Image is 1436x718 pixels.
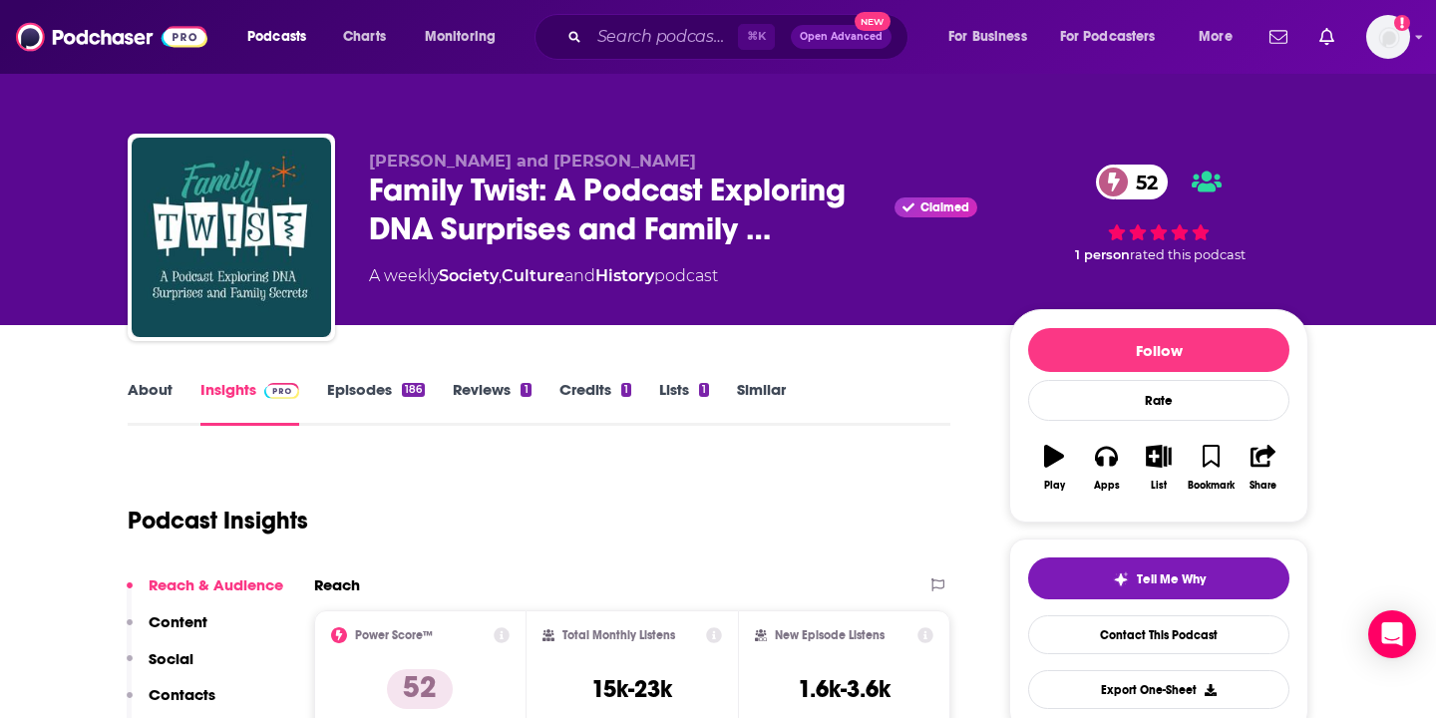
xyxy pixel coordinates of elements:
p: Contacts [149,685,215,704]
div: Search podcasts, credits, & more... [553,14,927,60]
h3: 1.6k-3.6k [798,674,891,704]
div: Open Intercom Messenger [1368,610,1416,658]
span: , [499,266,502,285]
a: Charts [330,21,398,53]
button: Apps [1080,432,1132,504]
h2: Reach [314,575,360,594]
button: open menu [1185,21,1257,53]
img: Podchaser - Follow, Share and Rate Podcasts [16,18,207,56]
div: 1 [521,383,531,397]
div: 1 [621,383,631,397]
a: Similar [737,380,786,426]
h2: Power Score™ [355,628,433,642]
a: About [128,380,173,426]
span: Open Advanced [800,32,883,42]
p: Content [149,612,207,631]
button: tell me why sparkleTell Me Why [1028,557,1289,599]
p: Social [149,649,193,668]
button: open menu [1047,21,1185,53]
span: Tell Me Why [1137,571,1206,587]
span: New [855,12,891,31]
img: tell me why sparkle [1113,571,1129,587]
span: Monitoring [425,23,496,51]
span: More [1199,23,1233,51]
span: 1 person [1075,247,1130,262]
button: Content [127,612,207,649]
div: 186 [402,383,425,397]
h1: Podcast Insights [128,506,308,536]
svg: Add a profile image [1394,15,1410,31]
a: Show notifications dropdown [1261,20,1295,54]
a: Culture [502,266,564,285]
div: A weekly podcast [369,264,718,288]
button: Bookmark [1185,432,1237,504]
a: Society [439,266,499,285]
p: 52 [387,669,453,709]
button: Play [1028,432,1080,504]
button: Follow [1028,328,1289,372]
h2: New Episode Listens [775,628,885,642]
div: Rate [1028,380,1289,421]
span: Podcasts [247,23,306,51]
span: [PERSON_NAME] and [PERSON_NAME] [369,152,696,171]
a: Lists1 [659,380,709,426]
div: 52 1 personrated this podcast [1009,152,1308,275]
span: 52 [1116,165,1168,199]
span: Claimed [920,202,969,212]
a: History [595,266,654,285]
div: 1 [699,383,709,397]
span: Logged in as jillgoldstein [1366,15,1410,59]
input: Search podcasts, credits, & more... [589,21,738,53]
button: Open AdvancedNew [791,25,892,49]
button: open menu [411,21,522,53]
div: Play [1044,480,1065,492]
h2: Total Monthly Listens [562,628,675,642]
a: Show notifications dropdown [1311,20,1342,54]
p: Reach & Audience [149,575,283,594]
a: 52 [1096,165,1168,199]
button: open menu [934,21,1052,53]
img: Family Twist: A Podcast Exploring DNA Surprises and Family Secrets [132,138,331,337]
a: Credits1 [559,380,631,426]
a: Contact This Podcast [1028,615,1289,654]
span: and [564,266,595,285]
div: List [1151,480,1167,492]
button: Social [127,649,193,686]
h3: 15k-23k [591,674,672,704]
button: open menu [233,21,332,53]
button: Reach & Audience [127,575,283,612]
span: ⌘ K [738,24,775,50]
a: Reviews1 [453,380,531,426]
span: Charts [343,23,386,51]
span: For Business [948,23,1027,51]
button: Export One-Sheet [1028,670,1289,709]
img: User Profile [1366,15,1410,59]
button: List [1133,432,1185,504]
span: For Podcasters [1060,23,1156,51]
div: Share [1250,480,1276,492]
span: rated this podcast [1130,247,1246,262]
div: Apps [1094,480,1120,492]
img: Podchaser Pro [264,383,299,399]
button: Show profile menu [1366,15,1410,59]
button: Share [1238,432,1289,504]
div: Bookmark [1188,480,1235,492]
a: InsightsPodchaser Pro [200,380,299,426]
a: Episodes186 [327,380,425,426]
